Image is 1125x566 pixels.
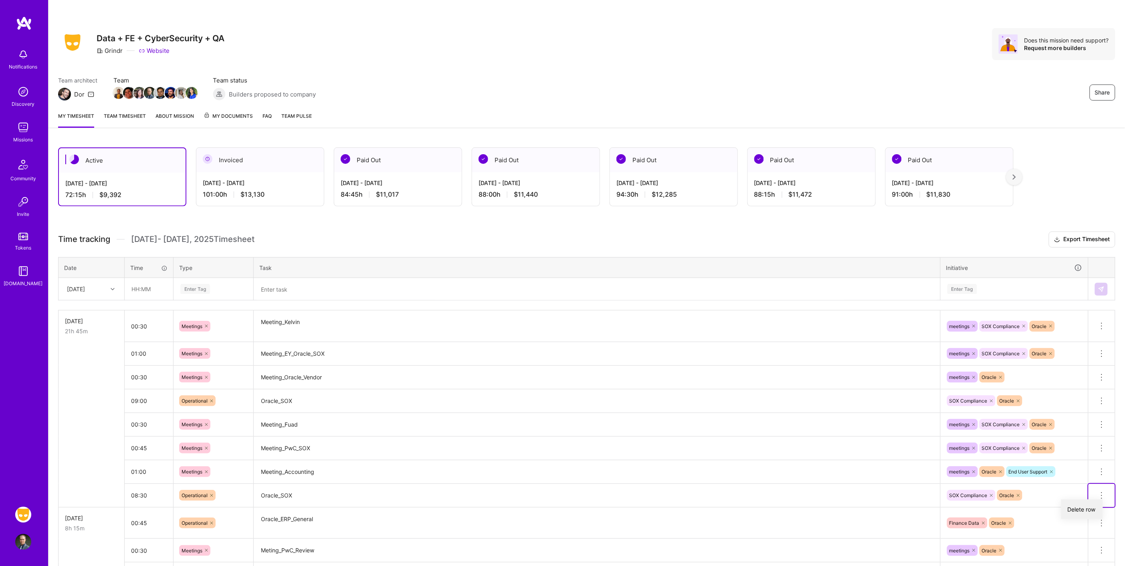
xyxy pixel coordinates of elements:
div: Active [59,148,186,173]
img: Company Logo [58,32,87,53]
i: icon Download [1054,236,1060,244]
div: 91:00 h [892,190,1007,199]
span: End User Support [1009,469,1048,475]
input: HH:MM [125,367,173,388]
div: [DATE] - [DATE] [892,179,1007,187]
img: Builders proposed to company [213,88,226,101]
span: meetings [949,323,970,329]
a: Team Member Avatar [186,86,197,100]
span: Operational [182,492,208,498]
img: Avatar [999,34,1018,54]
img: Paid Out [616,154,626,164]
img: discovery [15,84,31,100]
img: tokens [18,233,28,240]
img: Active [69,155,79,164]
a: Team Member Avatar [155,86,166,100]
span: My Documents [204,112,253,121]
span: SOX Compliance [949,398,988,404]
textarea: Meeting_Fuad [254,414,939,436]
div: Invite [17,210,30,218]
input: HH:MM [125,485,173,506]
h3: Data + FE + CyberSecurity + QA [97,33,224,43]
div: 88:15 h [754,190,869,199]
span: $13,130 [240,190,265,199]
div: Invoiced [196,148,324,172]
div: [DATE] - [DATE] [479,179,593,187]
textarea: Meeting_Oracle_Vendor [254,367,939,389]
span: meetings [949,374,970,380]
span: meetings [949,445,970,451]
span: $11,830 [927,190,951,199]
div: Paid Out [748,148,875,172]
input: HH:MM [125,437,173,459]
img: Grindr: Data + FE + CyberSecurity + QA [15,507,31,523]
span: SOX Compliance [982,323,1020,329]
div: Initiative [946,263,1083,272]
span: meetings [949,548,970,554]
div: [DOMAIN_NAME] [4,279,43,288]
a: FAQ [263,112,272,128]
a: Team timesheet [104,112,146,128]
img: Paid Out [754,154,764,164]
span: $12,285 [652,190,677,199]
a: Grindr: Data + FE + CyberSecurity + QA [13,507,33,523]
a: Team Member Avatar [124,86,134,100]
input: HH:MM [125,278,173,300]
span: Meetings [182,469,202,475]
div: Community [10,174,36,183]
span: $11,440 [514,190,538,199]
img: Paid Out [892,154,902,164]
img: right [1013,174,1016,180]
div: [DATE] - [DATE] [616,179,731,187]
textarea: Meeting_Kelvin [254,311,939,341]
a: Team Member Avatar [176,86,186,100]
span: Operational [182,520,208,526]
img: logo [16,16,32,30]
img: Team Member Avatar [186,87,198,99]
img: Paid Out [341,154,350,164]
img: Team Member Avatar [113,87,125,99]
textarea: Meeting_Accounting [254,461,939,483]
span: Oracle [1032,445,1047,451]
input: HH:MM [125,414,173,435]
i: icon Mail [88,91,94,97]
span: Time tracking [58,234,110,244]
span: Meetings [182,374,202,380]
input: HH:MM [125,540,173,561]
button: Delete row [1061,500,1103,519]
img: Community [14,155,33,174]
span: Oracle [1000,492,1014,498]
input: HH:MM [125,316,173,337]
div: [DATE] - [DATE] [203,179,317,187]
a: About Mission [156,112,194,128]
span: Share [1095,89,1110,97]
span: Operational [182,398,208,404]
th: Type [174,257,254,278]
img: Team Member Avatar [154,87,166,99]
span: Oracle [982,548,997,554]
i: icon CompanyGray [97,48,103,54]
a: Website [139,46,170,55]
img: Invite [15,194,31,210]
img: guide book [15,263,31,279]
a: My Documents [204,112,253,128]
div: Enter Tag [180,283,210,295]
span: Meetings [182,350,202,357]
span: meetings [949,421,970,427]
img: User Avatar [15,534,31,550]
a: Team Member Avatar [145,86,155,100]
div: [DATE] [65,514,118,522]
a: Team Member Avatar [113,86,124,100]
button: Export Timesheet [1049,232,1115,248]
span: Oracle [1032,323,1047,329]
div: Enter Tag [947,283,977,295]
div: 84:45 h [341,190,455,199]
span: SOX Compliance [982,421,1020,427]
span: Meetings [182,421,202,427]
span: $11,472 [789,190,812,199]
span: SOX Compliance [982,350,1020,357]
div: Grindr [97,46,123,55]
img: Team Member Avatar [123,87,135,99]
a: User Avatar [13,534,33,550]
div: [DATE] - [DATE] [341,179,455,187]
